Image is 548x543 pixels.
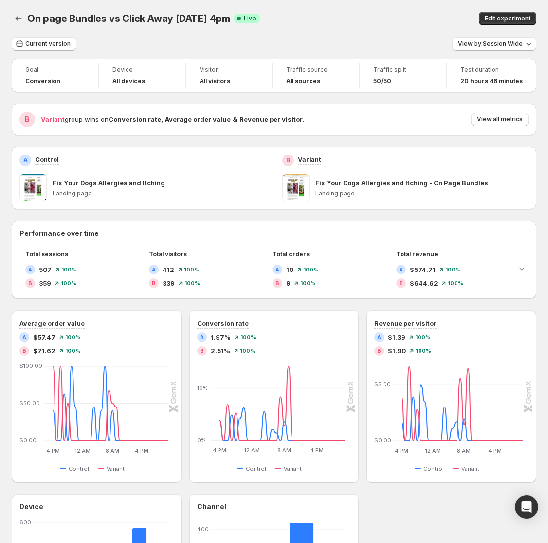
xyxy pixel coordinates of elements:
[373,66,433,74] span: Traffic split
[25,115,30,124] h2: B
[61,280,76,286] span: 100 %
[298,155,321,164] p: Variant
[377,348,381,354] h2: B
[46,447,60,454] text: 4 PM
[239,116,303,123] strong: Revenue per visitor
[460,65,523,86] a: Test duration20 hours 46 minutes
[211,332,231,342] span: 1.97%
[35,155,59,164] p: Control
[19,229,529,238] h2: Performance over time
[98,463,128,475] button: Variant
[33,346,55,356] span: $71.62
[197,385,208,391] text: 10%
[25,78,60,85] span: Conversion
[184,267,200,272] span: 100 %
[27,13,230,24] span: On page Bundles vs Click Away [DATE] 4pm
[19,362,42,369] text: $100.00
[53,178,165,188] p: Fix Your Dogs Allergies and Itching
[69,465,89,473] span: Control
[200,348,204,354] h2: B
[53,190,266,197] p: Landing page
[515,495,538,519] div: Open Intercom Messenger
[65,348,81,354] span: 100 %
[277,447,291,454] text: 8 AM
[445,267,461,272] span: 100 %
[25,40,71,48] span: Current version
[39,278,51,288] span: 359
[423,465,444,473] span: Control
[310,447,324,454] text: 4 PM
[452,37,536,51] button: View by:Session Wide
[197,437,206,444] text: 0%
[246,465,266,473] span: Control
[19,174,47,201] img: Fix Your Dogs Allergies and Itching
[275,280,279,286] h2: B
[515,262,529,275] button: Expand chart
[374,437,391,444] text: $0.00
[197,502,226,512] h3: Channel
[28,267,32,272] h2: A
[41,116,65,123] span: Variant
[395,447,408,454] text: 4 PM
[286,78,320,85] h4: All sources
[282,174,310,201] img: Fix Your Dogs Allergies and Itching - On Page Bundles
[286,265,293,274] span: 10
[374,318,437,328] h3: Revenue per visitor
[163,278,175,288] span: 339
[399,267,403,272] h2: A
[23,156,28,164] h2: A
[12,37,76,51] button: Current version
[458,40,523,48] span: View by: Session Wide
[300,280,316,286] span: 100 %
[19,502,43,512] h3: Device
[460,66,523,74] span: Test duration
[112,78,145,85] h4: All devices
[489,447,502,454] text: 4 PM
[388,346,406,356] span: $1.90
[39,265,52,274] span: 507
[303,267,319,272] span: 100 %
[315,178,488,188] p: Fix Your Dogs Allergies and Itching - On Page Bundles
[273,251,310,258] span: Total orders
[373,78,391,85] span: 50/50
[200,66,259,74] span: Visitor
[135,447,148,454] text: 4 PM
[112,65,172,86] a: DeviceAll devices
[211,346,230,356] span: 2.51%
[165,116,231,123] strong: Average order value
[410,278,438,288] span: $644.62
[60,463,93,475] button: Control
[240,334,256,340] span: 100 %
[200,78,230,85] h4: All visitors
[149,251,187,258] span: Total visitors
[425,447,441,454] text: 12 AM
[41,116,304,123] span: group wins on .
[197,526,209,533] text: 400
[152,267,156,272] h2: A
[22,334,26,340] h2: A
[485,15,530,22] span: Edit experiment
[25,251,68,258] span: Total sessions
[65,334,81,340] span: 100 %
[213,447,226,454] text: 4 PM
[107,465,125,473] span: Variant
[275,463,306,475] button: Variant
[460,78,523,85] span: 20 hours 46 minutes
[373,65,433,86] a: Traffic split50/50
[410,265,436,274] span: $574.71
[200,334,204,340] h2: A
[415,463,448,475] button: Control
[244,15,256,22] span: Live
[457,447,471,454] text: 8 AM
[399,280,403,286] h2: B
[184,280,200,286] span: 100 %
[461,465,479,473] span: Variant
[275,267,279,272] h2: A
[25,66,85,74] span: Goal
[479,12,536,25] button: Edit experiment
[396,251,438,258] span: Total revenue
[19,400,40,407] text: $50.00
[112,66,172,74] span: Device
[448,280,463,286] span: 100 %
[453,463,483,475] button: Variant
